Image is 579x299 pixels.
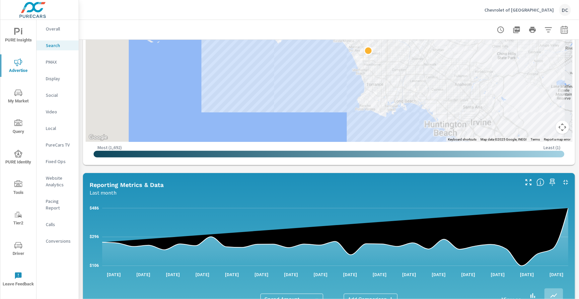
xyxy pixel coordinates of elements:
p: Search [46,42,73,49]
p: Social [46,92,73,98]
a: Open this area in Google Maps (opens a new window) [87,133,109,142]
span: Tools [2,180,34,197]
p: PMAX [46,59,73,65]
p: [DATE] [220,271,244,278]
p: Most ( 1,692 ) [98,145,122,150]
p: [DATE] [516,271,539,278]
p: [DATE] [191,271,214,278]
text: $486 [90,206,99,210]
span: PURE Identity [2,150,34,166]
p: [DATE] [368,271,391,278]
p: [DATE] [486,271,509,278]
p: Pacing Report [46,198,73,211]
p: Website Analytics [46,175,73,188]
p: Least ( 1 ) [543,145,560,150]
text: $296 [90,235,99,239]
div: Conversions [36,236,79,246]
p: [DATE] [161,271,184,278]
button: Apply Filters [542,23,555,36]
img: Google [87,133,109,142]
a: Report a map error [544,138,570,141]
p: [DATE] [132,271,155,278]
div: Website Analytics [36,173,79,190]
div: Pacing Report [36,196,79,213]
span: Map data ©2025 Google, INEGI [480,138,527,141]
div: DC [559,4,571,16]
div: Overall [36,24,79,34]
h5: Reporting Metrics & Data [90,181,164,188]
span: Tier2 [2,211,34,227]
p: Local [46,125,73,132]
p: Chevrolet of [GEOGRAPHIC_DATA] [484,7,554,13]
button: Keyboard shortcuts [448,137,476,142]
p: Overall [46,26,73,32]
button: Print Report [526,23,539,36]
p: [DATE] [102,271,125,278]
span: Leave Feedback [2,272,34,288]
button: Minimize Widget [560,177,571,188]
p: [DATE] [398,271,421,278]
p: [DATE] [545,271,568,278]
span: Advertise [2,58,34,75]
div: Video [36,107,79,117]
div: Search [36,40,79,50]
div: Calls [36,219,79,229]
button: Select Date Range [558,23,571,36]
text: $106 [90,264,99,268]
p: Conversions [46,238,73,244]
span: Understand Search data over time and see how metrics compare to each other. [537,178,544,186]
p: [DATE] [309,271,332,278]
span: Query [2,119,34,136]
p: [DATE] [338,271,362,278]
button: Make Fullscreen [523,177,534,188]
span: PURE Insights [2,28,34,44]
p: [DATE] [427,271,450,278]
p: [DATE] [250,271,273,278]
div: PureCars TV [36,140,79,150]
div: Social [36,90,79,100]
p: Display [46,75,73,82]
span: Save this to your personalized report [547,177,558,188]
div: Local [36,123,79,133]
a: Terms (opens in new tab) [531,138,540,141]
div: Fixed Ops [36,156,79,166]
p: Calls [46,221,73,228]
span: My Market [2,89,34,105]
p: Video [46,108,73,115]
p: [DATE] [457,271,480,278]
div: nav menu [0,20,36,294]
span: Driver [2,241,34,258]
p: [DATE] [279,271,303,278]
button: "Export Report to PDF" [510,23,523,36]
div: PMAX [36,57,79,67]
p: Last month [90,189,116,197]
p: PureCars TV [46,142,73,148]
button: Map camera controls [556,121,569,134]
div: Display [36,74,79,84]
p: Fixed Ops [46,158,73,165]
